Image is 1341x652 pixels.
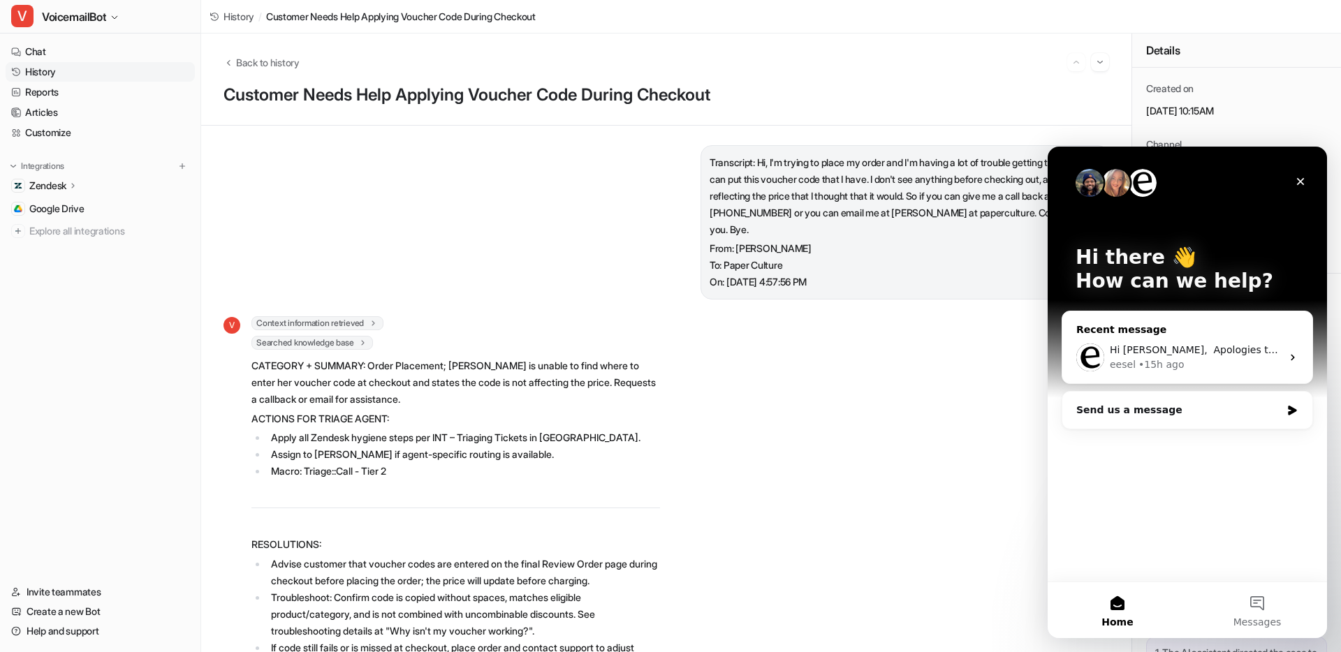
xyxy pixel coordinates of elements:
div: • 15h ago [91,211,136,225]
span: / [258,9,262,24]
li: Troubleshoot: Confirm code is copied without spaces, matches eligible product/category, and is no... [267,589,660,639]
a: Create a new Bot [6,602,195,621]
li: Assign to [PERSON_NAME] if agent-specific routing is available. [267,446,660,463]
iframe: Intercom live chat [1048,147,1327,638]
img: menu_add.svg [177,161,187,171]
button: Go to next session [1091,53,1109,71]
img: Zendesk [14,181,22,190]
span: Customer Needs Help Applying Voucher Code During Checkout [266,9,536,24]
span: Context information retrieved [251,316,383,330]
p: CATEGORY + SUMMARY: Order Placement; [PERSON_NAME] is unable to find where to enter her voucher c... [251,357,660,408]
a: Invite teammates [6,582,195,602]
span: Searched knowledge base [251,336,373,350]
span: V [223,317,240,334]
img: Google Drive [14,205,22,213]
a: Customize [6,123,195,142]
img: Next session [1095,56,1105,68]
li: Advise customer that voucher codes are entered on the final Review Order page during checkout bef... [267,556,660,589]
p: Channel [1146,138,1182,151]
span: Messages [186,471,234,480]
a: Reports [6,82,195,102]
span: V [11,5,34,27]
button: Back to history [223,55,300,70]
p: RESOLUTIONS: [251,536,660,553]
button: Messages [140,436,279,491]
p: Transcript: Hi, I'm trying to place my order and I'm having a lot of trouble getting to where I c... [710,154,1100,238]
div: Send us a message [29,256,233,271]
p: Zendesk [29,179,66,193]
img: explore all integrations [11,224,25,238]
button: Integrations [6,159,68,173]
a: Help and support [6,621,195,641]
div: Send us a message [14,244,265,283]
button: Go to previous session [1067,53,1085,71]
p: [DATE] 10:15AM [1146,104,1327,118]
p: From: [PERSON_NAME] To: Paper Culture On: [DATE] 4:57:56 PM [710,240,1100,290]
a: Google DriveGoogle Drive [6,199,195,218]
div: Close [240,22,265,47]
span: VoicemailBot [42,7,106,27]
a: Chat [6,42,195,61]
p: Integrations [21,161,64,172]
a: Explore all integrations [6,221,195,241]
span: Explore all integrations [29,220,189,242]
span: History [223,9,254,24]
a: Articles [6,103,195,122]
div: Details [1132,34,1341,68]
li: Macro: Triage::Call - Tier 2 [267,463,660,480]
p: ACTIONS FOR TRIAGE AGENT: [251,410,660,427]
img: Previous session [1071,56,1081,68]
a: History [210,9,254,24]
h1: Customer Needs Help Applying Voucher Code During Checkout [223,85,1109,105]
img: expand menu [8,161,18,171]
span: Google Drive [29,202,85,216]
span: Back to history [236,55,300,70]
p: Created on [1146,82,1194,96]
span: Home [54,471,85,480]
a: History [6,62,195,82]
div: eesel [62,211,88,225]
li: Apply all Zendesk hygiene steps per INT – Triaging Tickets in [GEOGRAPHIC_DATA]. [267,429,660,446]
